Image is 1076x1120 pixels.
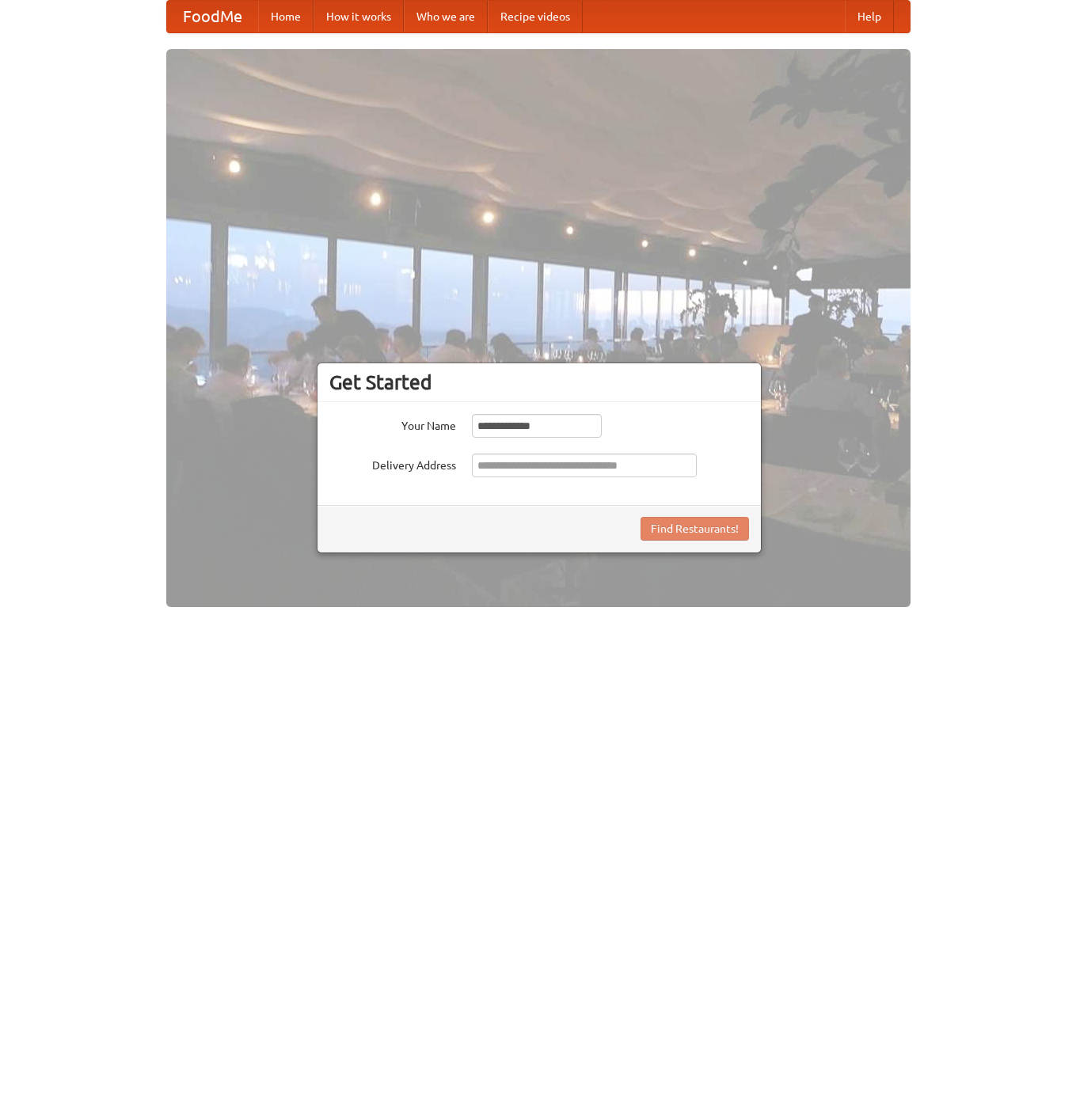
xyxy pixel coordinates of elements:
[845,1,894,32] a: Help
[258,1,314,32] a: Home
[314,1,404,32] a: How it works
[329,414,456,434] label: Your Name
[329,454,456,473] label: Delivery Address
[641,517,749,541] button: Find Restaurants!
[329,370,749,394] h3: Get Started
[167,1,258,32] a: FoodMe
[404,1,488,32] a: Who we are
[488,1,583,32] a: Recipe videos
